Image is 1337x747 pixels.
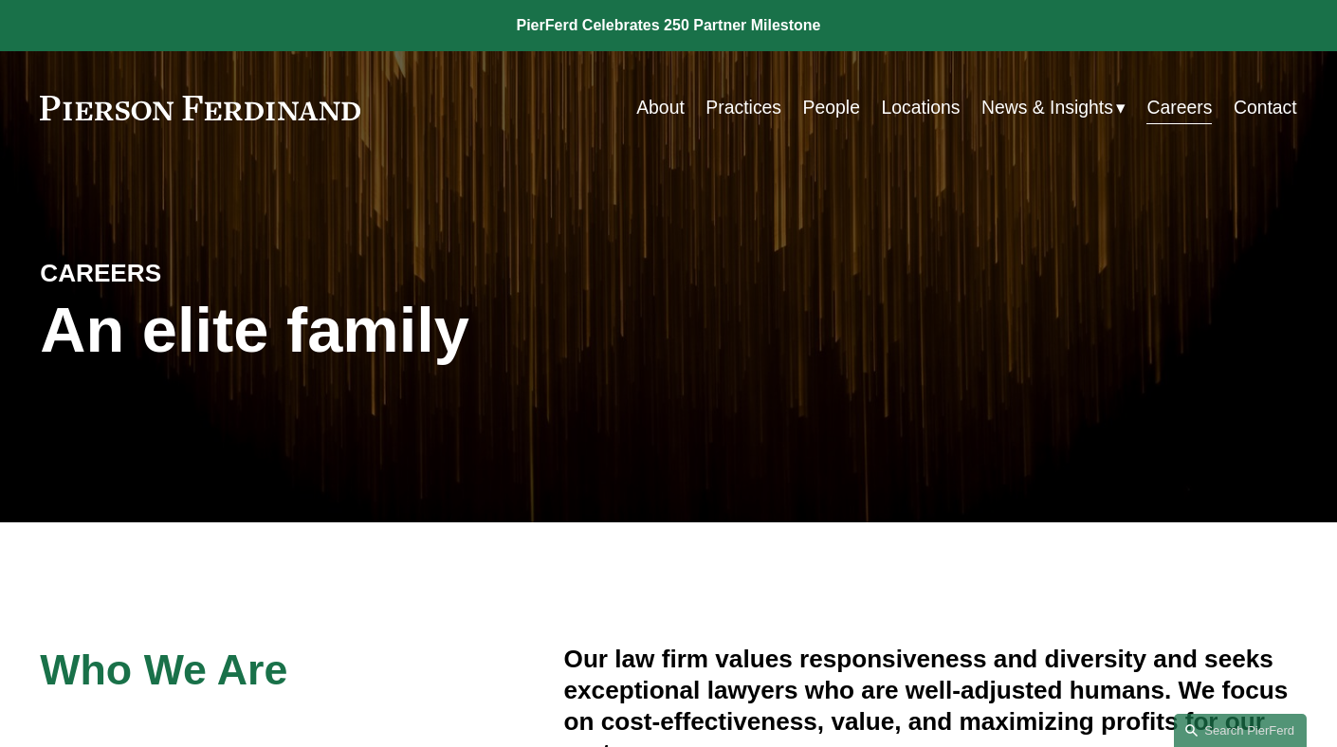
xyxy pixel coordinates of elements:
span: Who We Are [40,646,287,693]
a: folder dropdown [981,89,1126,126]
a: Contact [1234,89,1297,126]
span: News & Insights [981,91,1113,124]
a: Careers [1146,89,1212,126]
h1: An elite family [40,294,668,366]
a: About [636,89,685,126]
a: People [803,89,860,126]
a: Search this site [1174,714,1307,747]
a: Practices [705,89,781,126]
h4: CAREERS [40,258,354,289]
a: Locations [881,89,960,126]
